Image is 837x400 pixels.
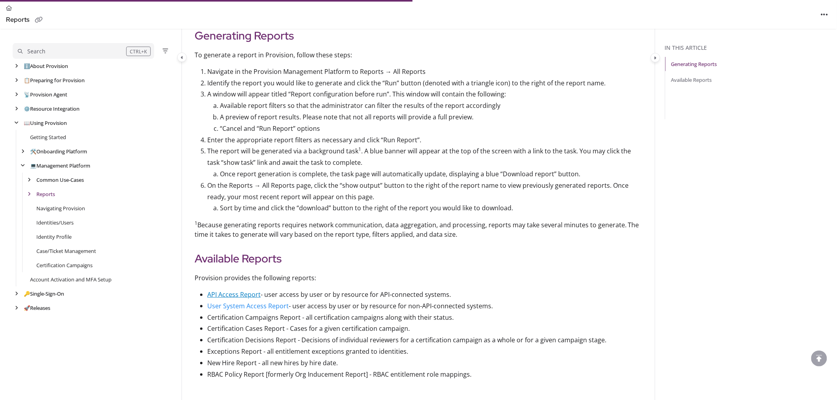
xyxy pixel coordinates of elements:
[13,105,21,113] div: arrow
[30,133,66,141] a: Getting Started
[24,91,67,98] a: Provision Agent
[207,357,642,369] p: New Hire Report - all new hires by hire date.
[19,162,27,170] div: arrow
[207,289,642,300] p: - user access by user or by resource for API-connected systems.
[177,53,187,62] button: Category toggle
[30,162,36,169] span: 💻
[27,47,45,56] div: Search
[126,47,151,56] div: CTRL+K
[36,219,74,226] a: Identities/Users
[24,119,30,126] span: 📖
[24,304,30,311] span: 🚀
[24,62,30,70] span: ℹ️
[220,100,642,111] p: Available report filters so that the administrator can filter the results of the report accordingly
[207,323,642,334] p: Certification Cases Report - Cases for a given certification campaign.
[811,351,827,366] div: scroll to top
[25,176,33,184] div: arrow
[24,290,64,298] a: Single-Sign-On
[13,91,21,98] div: arrow
[30,275,112,283] a: Account Activation and MFA Setup
[24,119,67,127] a: Using Provision
[207,312,642,323] p: Certification Campaigns Report - all certification campaigns along with their status.
[207,145,642,168] p: The report will be generated via a background task . A blue banner will appear at the top of the ...
[220,202,642,214] p: Sort by time and click the “download” button to the right of the report you would like to download.
[207,290,261,299] a: API Access Report
[24,304,50,312] a: Releases
[36,247,96,255] a: Case/Ticket Management
[207,302,289,310] a: User System Access Report
[24,91,30,98] span: 📡
[195,273,642,283] p: Provision provides the following reports:
[207,180,642,203] p: On the Reports → All Reports page, click the “show output” button to the right of the report name...
[30,147,87,155] a: Onboarding Platform
[220,111,642,123] p: A preview of report results. Please note that not all reports will provide a full preview.
[13,290,21,298] div: arrow
[13,304,21,312] div: arrow
[13,77,21,84] div: arrow
[24,105,30,112] span: ⚙️
[671,76,712,84] a: Available Reports
[207,77,642,89] p: Identify the report you would like to generate and click the “Run” button (denoted with a triangl...
[207,334,642,346] p: Certification Decisions Report - Decisions of individual reviewers for a certification campaign a...
[195,220,642,239] p: Because generating reports requires network communication, data aggregation, and processing, repo...
[161,46,170,56] button: Filter
[24,290,30,297] span: 🔑
[36,233,72,241] a: Identity Profile
[30,162,90,170] a: Management Platform
[220,168,642,180] p: Once report generation is complete, the task page will automatically update, displaying a blue “D...
[207,89,642,100] p: A window will appear titled “Report configuration before run”. This window will contain the follo...
[24,77,30,84] span: 📋
[6,2,12,14] a: Home
[36,190,55,198] a: Reports
[25,191,33,198] div: arrow
[220,123,642,134] p: “Cancel and “Run Report” options
[24,76,85,84] a: Preparing for Provision
[651,53,660,62] button: Category toggle
[207,134,642,146] p: Enter the appropriate report filters as necessary and click “Run Report”.
[207,369,642,380] p: RBAC Policy Report [formerly Org Inducement Report] - RBAC entitlement role mappings.
[24,62,68,70] a: About Provision
[818,8,831,21] button: Article more options
[36,261,93,269] a: Certification Campaigns
[36,204,85,212] a: Navigating Provision
[671,60,717,68] a: Generating Reports
[207,66,642,77] p: Navigate in the Provision Management Platform to Reports → All Reports
[358,146,361,153] sup: 1
[665,43,834,52] div: In this article
[30,148,36,155] span: 🛠️
[13,43,154,59] button: Search
[36,176,84,184] a: Common Use-Cases
[207,300,642,312] p: - user access by user or by resource for non-API-connected systems.
[207,346,642,357] p: Exceptions Report - all entitlement exceptions granted to identities.
[24,105,80,113] a: Resource Integration
[13,62,21,70] div: arrow
[32,14,45,26] button: Copy link of
[13,119,21,127] div: arrow
[195,27,642,44] h2: Generating Reports
[195,250,642,267] h2: Available Reports
[19,148,27,155] div: arrow
[6,14,29,26] div: Reports
[195,50,642,60] p: To generate a report in Provision, follow these steps:
[195,220,197,226] sup: 1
